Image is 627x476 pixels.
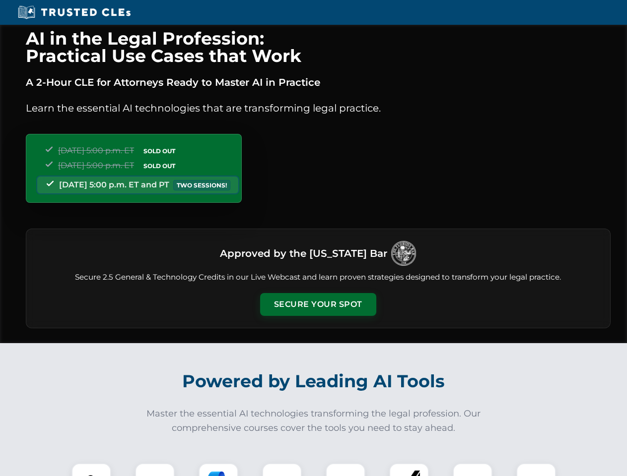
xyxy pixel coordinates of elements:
p: Master the essential AI technologies transforming the legal profession. Our comprehensive courses... [140,407,488,435]
p: Secure 2.5 General & Technology Credits in our Live Webcast and learn proven strategies designed ... [38,272,598,283]
button: Secure Your Spot [260,293,376,316]
img: Logo [391,241,416,266]
span: [DATE] 5:00 p.m. ET [58,146,134,155]
span: [DATE] 5:00 p.m. ET [58,161,134,170]
span: SOLD OUT [140,161,179,171]
span: SOLD OUT [140,146,179,156]
p: Learn the essential AI technologies that are transforming legal practice. [26,100,611,116]
h3: Approved by the [US_STATE] Bar [220,244,387,262]
h1: AI in the Legal Profession: Practical Use Cases that Work [26,30,611,64]
p: A 2-Hour CLE for Attorneys Ready to Master AI in Practice [26,74,611,90]
h2: Powered by Leading AI Tools [39,364,589,399]
img: Trusted CLEs [15,5,134,20]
